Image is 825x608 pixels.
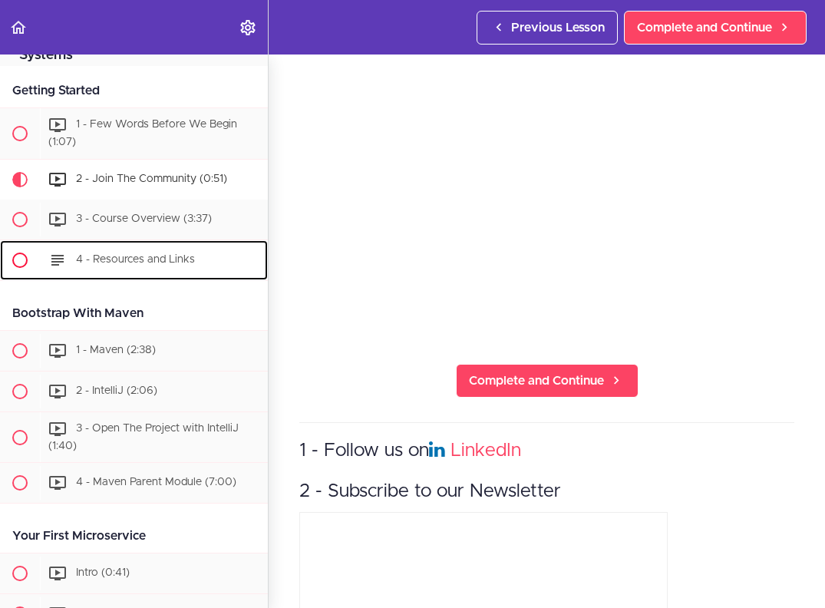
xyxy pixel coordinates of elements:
[48,423,239,451] span: 3 - Open The Project with IntelliJ (1:40)
[477,11,618,45] a: Previous Lesson
[511,18,605,37] span: Previous Lesson
[76,385,157,396] span: 2 - IntelliJ (2:06)
[637,18,772,37] span: Complete and Continue
[624,11,807,45] a: Complete and Continue
[469,372,604,390] span: Complete and Continue
[76,568,130,579] span: Intro (0:41)
[76,345,156,355] span: 1 - Maven (2:38)
[239,18,257,37] svg: Settings Menu
[299,61,794,339] iframe: Video Player
[450,441,521,460] a: LinkedIn
[76,254,195,265] span: 4 - Resources and Links
[76,477,236,488] span: 4 - Maven Parent Module (7:00)
[9,18,28,37] svg: Back to course curriculum
[299,479,794,504] h3: 2 - Subscribe to our Newsletter
[456,364,639,398] a: Complete and Continue
[299,438,794,464] h3: 1 - Follow us on
[76,213,212,224] span: 3 - Course Overview (3:37)
[48,119,237,147] span: 1 - Few Words Before We Begin (1:07)
[76,173,227,184] span: 2 - Join The Community (0:51)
